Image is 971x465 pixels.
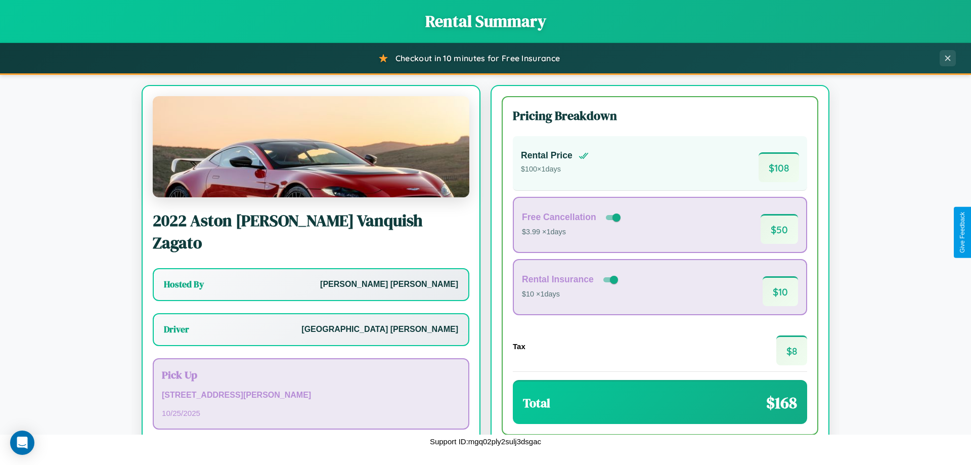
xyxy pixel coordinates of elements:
[776,335,807,365] span: $ 8
[521,150,572,161] h4: Rental Price
[959,212,966,253] div: Give Feedback
[513,342,525,351] h4: Tax
[513,107,807,124] h3: Pricing Breakdown
[10,431,34,455] div: Open Intercom Messenger
[10,10,961,32] h1: Rental Summary
[320,277,458,292] p: [PERSON_NAME] [PERSON_NAME]
[162,406,460,420] p: 10 / 25 / 2025
[522,288,620,301] p: $10 × 1 days
[522,226,623,239] p: $3.99 × 1 days
[153,209,469,254] h2: 2022 Aston [PERSON_NAME] Vanquish Zagato
[763,276,798,306] span: $ 10
[522,274,594,285] h4: Rental Insurance
[759,152,799,182] span: $ 108
[164,323,189,335] h3: Driver
[766,392,797,414] span: $ 168
[761,214,798,244] span: $ 50
[522,212,596,223] h4: Free Cancellation
[164,278,204,290] h3: Hosted By
[162,367,460,382] h3: Pick Up
[521,163,589,176] p: $ 100 × 1 days
[395,53,560,63] span: Checkout in 10 minutes for Free Insurance
[162,388,460,403] p: [STREET_ADDRESS][PERSON_NAME]
[301,322,458,337] p: [GEOGRAPHIC_DATA] [PERSON_NAME]
[153,96,469,197] img: Aston Martin Vanquish Zagato
[430,435,541,448] p: Support ID: mgq02ply2sulj3dsgac
[523,395,550,411] h3: Total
